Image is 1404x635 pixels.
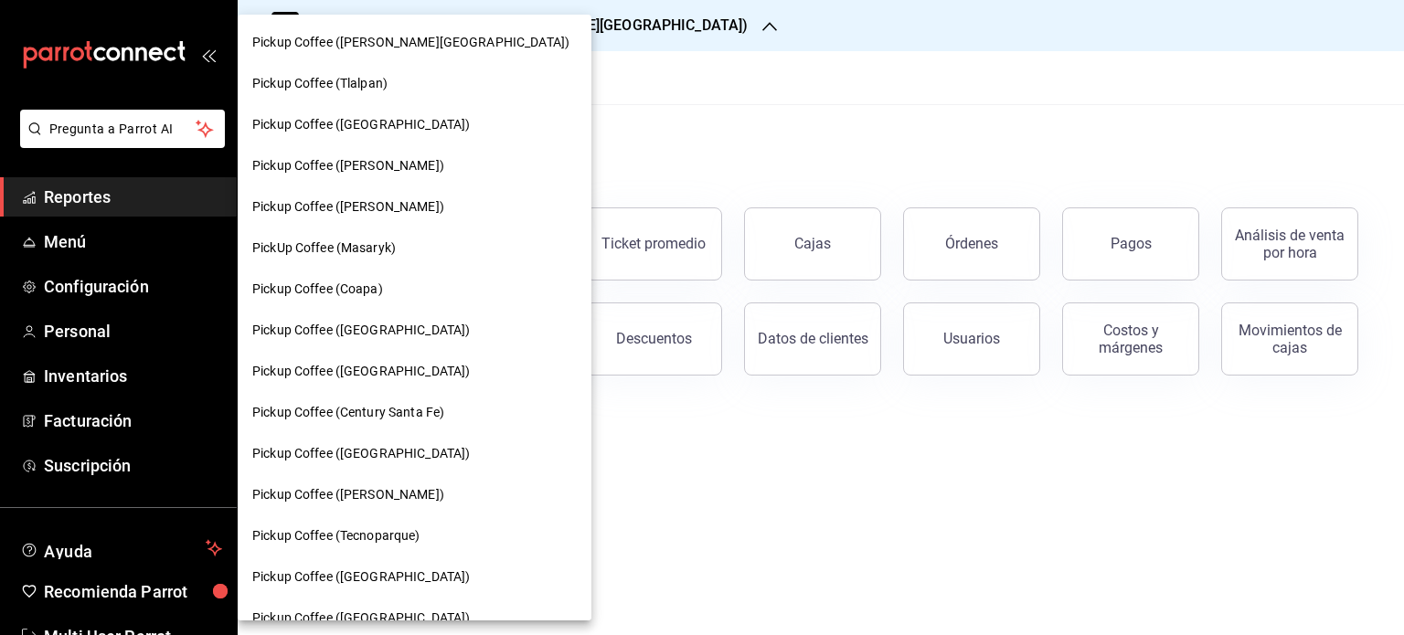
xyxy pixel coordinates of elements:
[238,515,591,556] div: Pickup Coffee (Tecnoparque)
[252,403,444,422] span: Pickup Coffee (Century Santa Fe)
[252,238,396,258] span: PickUp Coffee (Masaryk)
[252,321,470,340] span: Pickup Coffee ([GEOGRAPHIC_DATA])
[238,228,591,269] div: PickUp Coffee (Masaryk)
[252,74,388,93] span: Pickup Coffee (Tlalpan)
[252,115,470,134] span: Pickup Coffee ([GEOGRAPHIC_DATA])
[238,392,591,433] div: Pickup Coffee (Century Santa Fe)
[252,526,420,545] span: Pickup Coffee (Tecnoparque)
[238,310,591,351] div: Pickup Coffee ([GEOGRAPHIC_DATA])
[238,351,591,392] div: Pickup Coffee ([GEOGRAPHIC_DATA])
[252,156,444,175] span: Pickup Coffee ([PERSON_NAME])
[238,63,591,104] div: Pickup Coffee (Tlalpan)
[252,609,470,628] span: Pickup Coffee ([GEOGRAPHIC_DATA])
[238,22,591,63] div: Pickup Coffee ([PERSON_NAME][GEOGRAPHIC_DATA])
[238,556,591,598] div: Pickup Coffee ([GEOGRAPHIC_DATA])
[252,362,470,381] span: Pickup Coffee ([GEOGRAPHIC_DATA])
[238,474,591,515] div: Pickup Coffee ([PERSON_NAME])
[252,485,444,504] span: Pickup Coffee ([PERSON_NAME])
[238,433,591,474] div: Pickup Coffee ([GEOGRAPHIC_DATA])
[252,567,470,587] span: Pickup Coffee ([GEOGRAPHIC_DATA])
[238,145,591,186] div: Pickup Coffee ([PERSON_NAME])
[252,444,470,463] span: Pickup Coffee ([GEOGRAPHIC_DATA])
[238,269,591,310] div: Pickup Coffee (Coapa)
[252,197,444,217] span: Pickup Coffee ([PERSON_NAME])
[238,104,591,145] div: Pickup Coffee ([GEOGRAPHIC_DATA])
[238,186,591,228] div: Pickup Coffee ([PERSON_NAME])
[252,280,383,299] span: Pickup Coffee (Coapa)
[252,33,569,52] span: Pickup Coffee ([PERSON_NAME][GEOGRAPHIC_DATA])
